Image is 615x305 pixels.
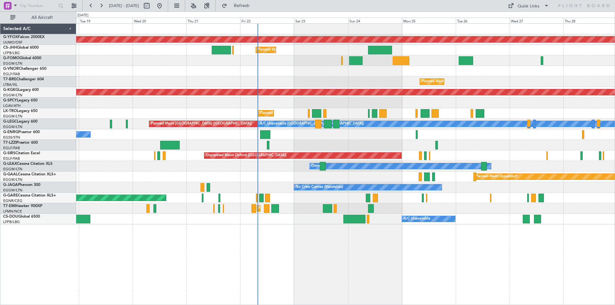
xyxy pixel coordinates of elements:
div: Sun 24 [348,18,402,23]
span: T7-LZZI [3,141,16,145]
span: T7-BRE [3,77,16,81]
div: Tue 26 [456,18,510,23]
span: T7-EMI [3,204,16,208]
span: G-GAAL [3,173,18,176]
div: Fri 22 [240,18,294,23]
a: EGGW/LTN [3,124,22,129]
a: EGSS/STN [3,135,20,140]
a: EGNR/CEG [3,198,22,203]
a: LTBA/ISL [3,82,18,87]
a: G-SPCYLegacy 650 [3,99,37,102]
a: LX-TROLegacy 650 [3,109,37,113]
span: G-ENRG [3,130,18,134]
a: G-LEGCLegacy 600 [3,120,37,124]
div: [DATE] [78,13,88,18]
div: No Crew Cannes (Mandelieu) [296,182,343,192]
span: G-KGKG [3,88,18,92]
a: G-KGKGLegacy 600 [3,88,39,92]
span: G-LEGC [3,120,17,124]
span: G-SPCY [3,99,17,102]
span: G-LEAX [3,162,17,166]
div: Planned Maint [GEOGRAPHIC_DATA] ([GEOGRAPHIC_DATA]) [258,45,358,55]
a: LGAV/ATH [3,103,20,108]
a: CS-DOUGlobal 6500 [3,215,40,219]
a: EGLF/FAB [3,72,20,76]
a: G-YFOXFalcon 2000EX [3,35,45,39]
a: UUMO/OSF [3,40,22,45]
div: Wed 20 [133,18,186,23]
span: Refresh [228,4,255,8]
div: Planned Maint Chester [259,204,296,213]
div: Planned Maint [GEOGRAPHIC_DATA] ([GEOGRAPHIC_DATA]) [422,77,522,86]
input: Trip Number [20,1,56,11]
button: Refresh [219,1,257,11]
a: G-VNORChallenger 650 [3,67,46,71]
span: G-SIRS [3,151,15,155]
a: G-SIRSCitation Excel [3,151,40,155]
a: LFMN/NCE [3,209,22,214]
span: G-VNOR [3,67,19,71]
span: G-YFOX [3,35,18,39]
a: EGGW/LTN [3,114,22,119]
div: Wed 27 [510,18,563,23]
a: G-ENRGPraetor 600 [3,130,40,134]
div: Owner [311,161,322,171]
a: T7-LZZIPraetor 600 [3,141,38,145]
div: Thu 21 [186,18,240,23]
a: EGGW/LTN [3,188,22,193]
a: EGGW/LTN [3,167,22,172]
button: All Aircraft [7,12,70,23]
span: G-GARE [3,194,18,197]
span: All Aircraft [17,15,68,20]
div: Planned Maint Dusseldorf [475,172,517,181]
div: Quick Links [518,3,539,10]
span: [DATE] - [DATE] [109,3,139,9]
a: EGLF/FAB [3,156,20,161]
button: Quick Links [505,1,552,11]
a: LFPB/LBG [3,51,20,55]
a: G-FOMOGlobal 6000 [3,56,41,60]
a: EGLF/FAB [3,146,20,150]
div: Planned Maint [GEOGRAPHIC_DATA] ([GEOGRAPHIC_DATA]) [151,119,252,129]
a: G-LEAXCessna Citation XLS [3,162,53,166]
a: CS-JHHGlobal 6000 [3,46,39,50]
a: G-JAGAPhenom 300 [3,183,40,187]
div: A/C Unavailable [404,214,430,224]
span: G-FOMO [3,56,20,60]
span: LX-TRO [3,109,17,113]
a: EGGW/LTN [3,93,22,98]
a: G-GAALCessna Citation XLS+ [3,173,56,176]
div: Planned Maint [GEOGRAPHIC_DATA] ([GEOGRAPHIC_DATA]) [260,108,361,118]
div: Sat 23 [294,18,348,23]
div: A/C Unavailable [GEOGRAPHIC_DATA] ([GEOGRAPHIC_DATA]) [260,119,364,129]
span: CS-JHH [3,46,17,50]
a: EGGW/LTN [3,61,22,66]
div: Unplanned Maint Oxford ([GEOGRAPHIC_DATA]) [206,151,286,160]
div: Tue 19 [79,18,133,23]
a: EGGW/LTN [3,177,22,182]
a: T7-BREChallenger 604 [3,77,44,81]
a: G-GARECessna Citation XLS+ [3,194,56,197]
span: G-JAGA [3,183,18,187]
span: CS-DOU [3,215,18,219]
a: T7-EMIHawker 900XP [3,204,42,208]
a: LFPB/LBG [3,220,20,224]
div: Mon 25 [402,18,456,23]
